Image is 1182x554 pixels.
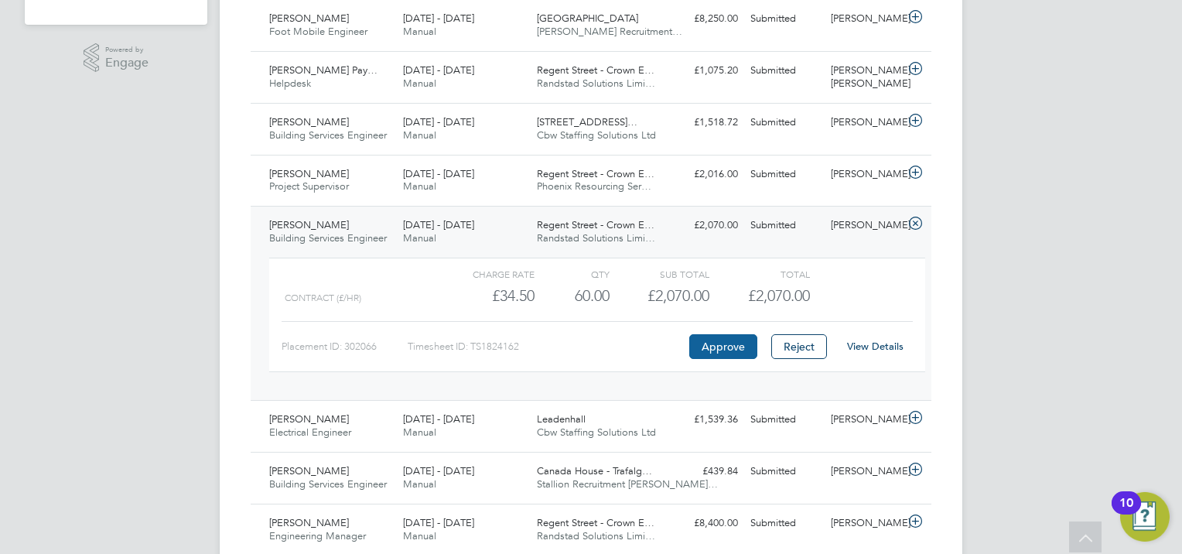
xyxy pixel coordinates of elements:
[403,426,436,439] span: Manual
[269,477,387,491] span: Building Services Engineer
[744,6,825,32] div: Submitted
[403,12,474,25] span: [DATE] - [DATE]
[744,58,825,84] div: Submitted
[537,167,654,180] span: Regent Street - Crown E…
[269,180,349,193] span: Project Supervisor
[403,77,436,90] span: Manual
[269,231,387,245] span: Building Services Engineer
[847,340,904,353] a: View Details
[269,25,367,38] span: Foot Mobile Engineer
[403,63,474,77] span: [DATE] - [DATE]
[748,286,810,305] span: £2,070.00
[537,231,655,245] span: Randstad Solutions Limi…
[610,265,709,283] div: Sub Total
[269,128,387,142] span: Building Services Engineer
[285,292,361,303] span: Contract (£/HR)
[435,283,535,309] div: £34.50
[771,334,827,359] button: Reject
[744,459,825,484] div: Submitted
[537,477,718,491] span: Stallion Recruitment [PERSON_NAME]…
[537,516,654,529] span: Regent Street - Crown E…
[825,110,905,135] div: [PERSON_NAME]
[664,162,744,187] div: £2,016.00
[537,464,652,477] span: Canada House - Trafalg…
[825,511,905,536] div: [PERSON_NAME]
[610,283,709,309] div: £2,070.00
[269,77,311,90] span: Helpdesk
[408,334,685,359] div: Timesheet ID: TS1824162
[744,162,825,187] div: Submitted
[537,115,637,128] span: [STREET_ADDRESS]…
[403,231,436,245] span: Manual
[269,12,349,25] span: [PERSON_NAME]
[537,529,655,542] span: Randstad Solutions Limi…
[269,218,349,231] span: [PERSON_NAME]
[84,43,149,73] a: Powered byEngage
[537,412,586,426] span: Leadenhall
[282,334,408,359] div: Placement ID: 302066
[664,213,744,238] div: £2,070.00
[403,25,436,38] span: Manual
[744,110,825,135] div: Submitted
[537,128,656,142] span: Cbw Staffing Solutions Ltd
[403,529,436,542] span: Manual
[537,63,654,77] span: Regent Street - Crown E…
[744,511,825,536] div: Submitted
[435,265,535,283] div: Charge rate
[825,213,905,238] div: [PERSON_NAME]
[403,412,474,426] span: [DATE] - [DATE]
[403,128,436,142] span: Manual
[664,511,744,536] div: £8,400.00
[537,218,654,231] span: Regent Street - Crown E…
[709,265,809,283] div: Total
[269,464,349,477] span: [PERSON_NAME]
[689,334,757,359] button: Approve
[664,459,744,484] div: £439.84
[269,516,349,529] span: [PERSON_NAME]
[269,426,351,439] span: Electrical Engineer
[403,516,474,529] span: [DATE] - [DATE]
[403,180,436,193] span: Manual
[535,283,610,309] div: 60.00
[537,180,651,193] span: Phoenix Resourcing Ser…
[403,218,474,231] span: [DATE] - [DATE]
[664,58,744,84] div: £1,075.20
[825,459,905,484] div: [PERSON_NAME]
[744,213,825,238] div: Submitted
[269,63,377,77] span: [PERSON_NAME] Pay…
[825,162,905,187] div: [PERSON_NAME]
[664,6,744,32] div: £8,250.00
[537,25,682,38] span: [PERSON_NAME] Recruitment…
[269,167,349,180] span: [PERSON_NAME]
[403,477,436,491] span: Manual
[105,43,149,56] span: Powered by
[664,407,744,433] div: £1,539.36
[1119,503,1133,523] div: 10
[1120,492,1170,542] button: Open Resource Center, 10 new notifications
[825,6,905,32] div: [PERSON_NAME]
[537,77,655,90] span: Randstad Solutions Limi…
[825,58,905,97] div: [PERSON_NAME] [PERSON_NAME]
[537,426,656,439] span: Cbw Staffing Solutions Ltd
[403,115,474,128] span: [DATE] - [DATE]
[403,167,474,180] span: [DATE] - [DATE]
[535,265,610,283] div: QTY
[403,464,474,477] span: [DATE] - [DATE]
[744,407,825,433] div: Submitted
[269,529,366,542] span: Engineering Manager
[664,110,744,135] div: £1,518.72
[537,12,638,25] span: [GEOGRAPHIC_DATA]
[269,412,349,426] span: [PERSON_NAME]
[269,115,349,128] span: [PERSON_NAME]
[105,56,149,70] span: Engage
[825,407,905,433] div: [PERSON_NAME]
